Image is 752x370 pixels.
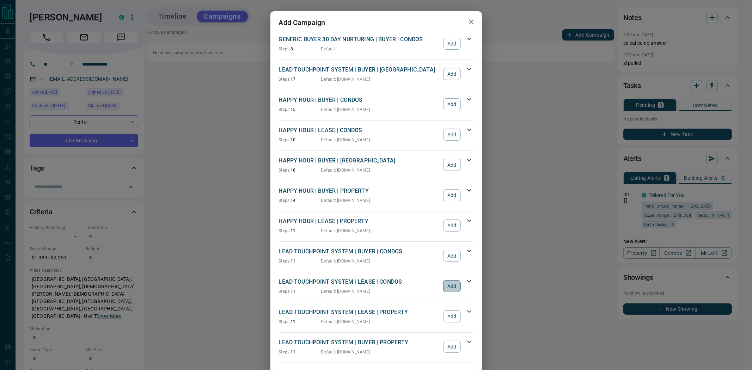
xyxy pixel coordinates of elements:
p: 11 [279,349,321,355]
p: HAPPY HOUR | LEASE | PROPERTY [279,217,440,226]
span: Steps: [279,289,291,294]
span: Steps: [279,259,291,264]
p: Default : [DOMAIN_NAME] [321,197,370,204]
p: 11 [279,288,321,295]
div: HAPPY HOUR | BUYER | CONDOSSteps:15Default: [DOMAIN_NAME]Add [279,94,473,114]
button: Add [443,280,460,292]
p: Default : [DOMAIN_NAME] [321,349,370,355]
p: Default : [DOMAIN_NAME] [321,137,370,143]
div: LEAD TOUCHPOINT SYSTEM | LEASE | CONDOSSteps:11Default: [DOMAIN_NAME]Add [279,276,473,296]
p: Default : [DOMAIN_NAME] [321,319,370,325]
button: Add [443,129,460,141]
span: Steps: [279,350,291,354]
p: LEAD TOUCHPOINT SYSTEM | LEASE | CONDOS [279,278,440,286]
div: HAPPY HOUR | LEASE | PROPERTYSteps:11Default: [DOMAIN_NAME]Add [279,216,473,235]
button: Add [443,250,460,262]
p: Default : [DOMAIN_NAME] [321,228,370,234]
p: LEAD TOUCHPOINT SYSTEM | BUYER | CONDOS [279,247,440,256]
div: LEAD TOUCHPOINT SYSTEM | BUYER | [GEOGRAPHIC_DATA]Steps:17Default: [DOMAIN_NAME]Add [279,64,473,84]
p: 15 [279,106,321,113]
span: Steps: [279,137,291,142]
button: Add [443,38,460,50]
p: 11 [279,258,321,264]
p: HAPPY HOUR | BUYER | CONDOS [279,96,440,104]
span: Steps: [279,319,291,324]
span: Steps: [279,77,291,82]
div: LEAD TOUCHPOINT SYSTEM | BUYER | CONDOSSteps:11Default: [DOMAIN_NAME]Add [279,246,473,266]
span: Steps: [279,228,291,233]
p: LEAD TOUCHPOINT SYSTEM | LEASE | PROPERTY [279,308,440,316]
p: 16 [279,167,321,173]
p: 17 [279,76,321,82]
p: 14 [279,197,321,204]
p: HAPPY HOUR | LEASE | CONDOS [279,126,440,135]
div: LEAD TOUCHPOINT SYSTEM | LEASE | PROPERTYSteps:11Default: [DOMAIN_NAME]Add [279,307,473,326]
p: 11 [279,319,321,325]
button: Add [443,159,460,171]
p: HAPPY HOUR | BUYER | PROPERTY [279,187,440,195]
p: LEAD TOUCHPOINT SYSTEM | BUYER | PROPERTY [279,338,440,347]
p: LEAD TOUCHPOINT SYSTEM | BUYER | [GEOGRAPHIC_DATA] [279,66,440,74]
button: Add [443,341,460,353]
p: GENERIC BUYER 30 DAY NURTURING | BUYER | CONDOS [279,35,440,44]
button: Add [443,68,460,80]
div: HAPPY HOUR | BUYER | [GEOGRAPHIC_DATA]Steps:16Default: [DOMAIN_NAME]Add [279,155,473,175]
div: HAPPY HOUR | BUYER | PROPERTYSteps:14Default: [DOMAIN_NAME]Add [279,185,473,205]
p: 10 [279,137,321,143]
div: HAPPY HOUR | LEASE | CONDOSSteps:10Default: [DOMAIN_NAME]Add [279,125,473,144]
span: Steps: [279,47,291,51]
button: Add [443,220,460,232]
span: Steps: [279,107,291,112]
button: Add [443,98,460,110]
p: 8 [279,46,321,52]
button: Add [443,310,460,322]
p: Default [321,46,335,52]
p: Default : [DOMAIN_NAME] [321,258,370,264]
div: LEAD TOUCHPOINT SYSTEM | BUYER | PROPERTYSteps:11Default: [DOMAIN_NAME]Add [279,337,473,357]
span: Steps: [279,198,291,203]
button: Add [443,189,460,201]
p: 11 [279,228,321,234]
p: HAPPY HOUR | BUYER | [GEOGRAPHIC_DATA] [279,156,440,165]
p: Default : [DOMAIN_NAME] [321,288,370,295]
div: GENERIC BUYER 30 DAY NURTURING | BUYER | CONDOSSteps:8DefaultAdd [279,34,473,54]
p: Default : [DOMAIN_NAME] [321,106,370,113]
p: Default : [DOMAIN_NAME] [321,76,370,82]
h2: Add Campaign [270,11,334,34]
p: Default : [DOMAIN_NAME] [321,167,370,173]
span: Steps: [279,168,291,173]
